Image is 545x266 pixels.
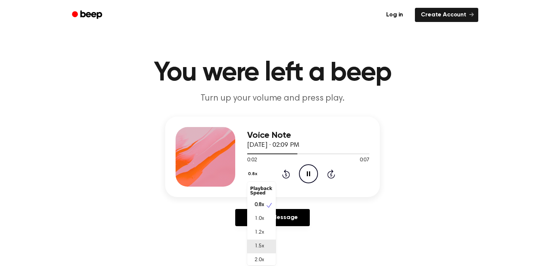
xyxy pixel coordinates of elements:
span: 2.0x [255,256,264,264]
span: 1.2x [255,229,264,237]
button: 0.8x [247,168,260,180]
span: 0.8x [255,201,264,209]
div: 0.8x [247,182,276,265]
span: 1.5x [255,243,264,250]
span: 1.0x [255,215,264,223]
div: Playback Speed [247,183,276,198]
